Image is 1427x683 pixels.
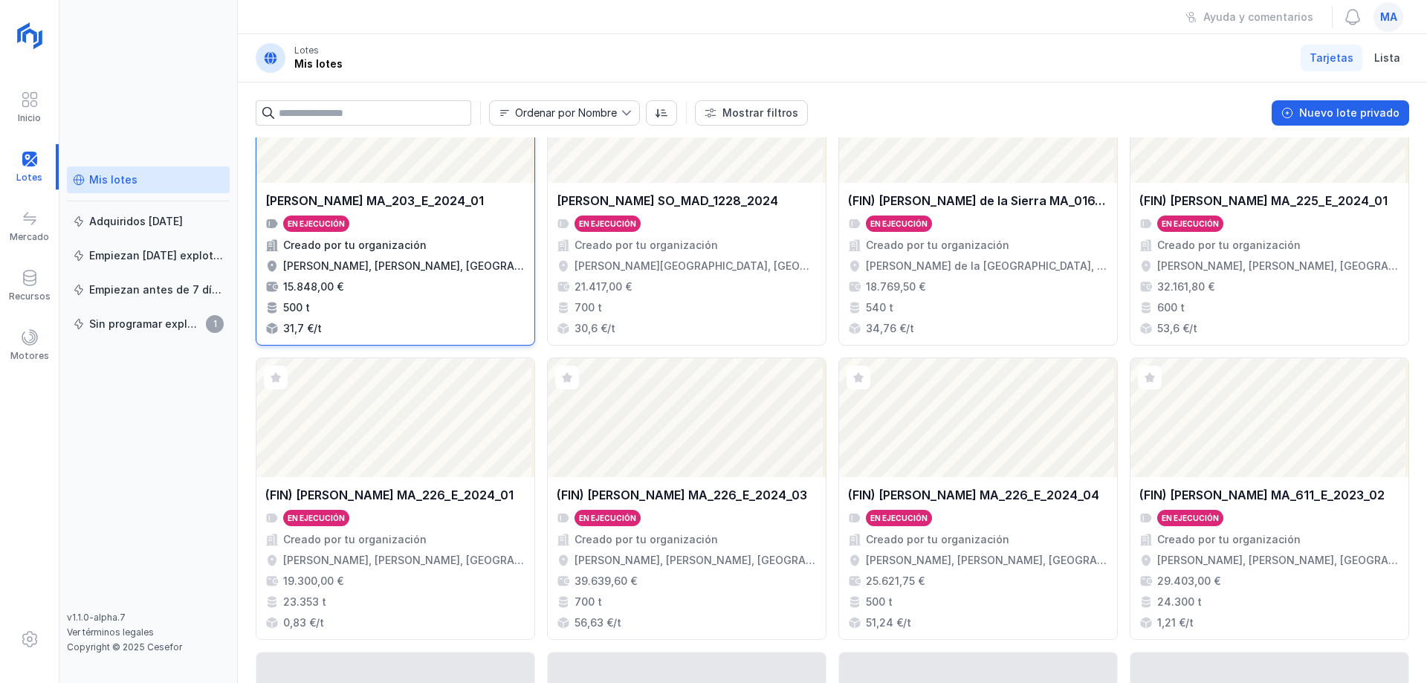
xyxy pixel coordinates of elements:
[67,311,230,337] a: Sin programar explotación1
[866,595,893,609] div: 500 t
[18,112,41,124] div: Inicio
[490,101,621,125] span: Nombre
[256,63,535,346] a: [PERSON_NAME] MA_203_E_2024_01En ejecuciónCreado por tu organización[PERSON_NAME], [PERSON_NAME],...
[547,357,826,640] a: (FIN) [PERSON_NAME] MA_226_E_2024_03En ejecuciónCreado por tu organización[PERSON_NAME], [PERSON_...
[283,259,525,273] div: [PERSON_NAME], [PERSON_NAME], [GEOGRAPHIC_DATA], [GEOGRAPHIC_DATA]
[283,321,322,336] div: 31,7 €/t
[866,279,925,294] div: 18.769,50 €
[9,291,51,302] div: Recursos
[1299,106,1400,120] div: Nuevo lote privado
[1157,321,1197,336] div: 53,6 €/t
[575,321,615,336] div: 30,6 €/t
[866,300,893,315] div: 540 t
[1130,63,1409,346] a: (FIN) [PERSON_NAME] MA_225_E_2024_01En ejecuciónCreado por tu organización[PERSON_NAME], [PERSON_...
[67,166,230,193] a: Mis lotes
[866,321,914,336] div: 34,76 €/t
[288,219,345,229] div: En ejecución
[1157,300,1185,315] div: 600 t
[283,279,343,294] div: 15.848,00 €
[1139,192,1388,210] div: (FIN) [PERSON_NAME] MA_225_E_2024_01
[1310,51,1353,65] span: Tarjetas
[294,56,343,71] div: Mis lotes
[866,553,1108,568] div: [PERSON_NAME], [PERSON_NAME], [GEOGRAPHIC_DATA], [GEOGRAPHIC_DATA]
[575,532,718,547] div: Creado por tu organización
[575,595,602,609] div: 700 t
[838,63,1118,346] a: (FIN) [PERSON_NAME] de la Sierra MA_016_E_2024_01En ejecuciónCreado por tu organización[PERSON_NA...
[1365,45,1409,71] a: Lista
[1139,486,1385,504] div: (FIN) [PERSON_NAME] MA_611_E_2023_02
[89,282,224,297] div: Empiezan antes de 7 días
[1203,10,1313,25] div: Ayuda y comentarios
[67,242,230,269] a: Empiezan [DATE] explotación
[283,238,427,253] div: Creado por tu organización
[283,553,525,568] div: [PERSON_NAME], [PERSON_NAME], [GEOGRAPHIC_DATA], [GEOGRAPHIC_DATA]
[557,486,807,504] div: (FIN) [PERSON_NAME] MA_226_E_2024_03
[265,486,514,504] div: (FIN) [PERSON_NAME] MA_226_E_2024_01
[1157,532,1301,547] div: Creado por tu organización
[1157,595,1202,609] div: 24.300 t
[1374,51,1400,65] span: Lista
[870,513,928,523] div: En ejecución
[67,641,230,653] div: Copyright © 2025 Cesefor
[579,219,636,229] div: En ejecución
[848,486,1099,504] div: (FIN) [PERSON_NAME] MA_226_E_2024_04
[848,192,1108,210] div: (FIN) [PERSON_NAME] de la Sierra MA_016_E_2024_01
[1301,45,1362,71] a: Tarjetas
[575,574,637,589] div: 39.639,60 €
[575,300,602,315] div: 700 t
[265,192,484,210] div: [PERSON_NAME] MA_203_E_2024_01
[294,45,319,56] div: Lotes
[10,350,49,362] div: Motores
[283,300,310,315] div: 500 t
[866,259,1108,273] div: [PERSON_NAME] de la [GEOGRAPHIC_DATA], [GEOGRAPHIC_DATA], [GEOGRAPHIC_DATA], [GEOGRAPHIC_DATA]
[11,17,48,54] img: logoRight.svg
[547,63,826,346] a: [PERSON_NAME] SO_MAD_1228_2024En ejecuciónCreado por tu organización[PERSON_NAME][GEOGRAPHIC_DATA...
[10,231,49,243] div: Mercado
[89,317,201,331] div: Sin programar explotación
[866,615,911,630] div: 51,24 €/t
[256,357,535,640] a: (FIN) [PERSON_NAME] MA_226_E_2024_01En ejecuciónCreado por tu organización[PERSON_NAME], [PERSON_...
[1130,357,1409,640] a: (FIN) [PERSON_NAME] MA_611_E_2023_02En ejecuciónCreado por tu organización[PERSON_NAME], [PERSON_...
[89,248,224,263] div: Empiezan [DATE] explotación
[866,532,1009,547] div: Creado por tu organización
[67,276,230,303] a: Empiezan antes de 7 días
[579,513,636,523] div: En ejecución
[1157,279,1214,294] div: 32.161,80 €
[695,100,808,126] button: Mostrar filtros
[575,553,817,568] div: [PERSON_NAME], [PERSON_NAME], [GEOGRAPHIC_DATA], [GEOGRAPHIC_DATA]
[89,172,137,187] div: Mis lotes
[575,615,621,630] div: 56,63 €/t
[67,627,154,638] a: Ver términos legales
[870,219,928,229] div: En ejecución
[838,357,1118,640] a: (FIN) [PERSON_NAME] MA_226_E_2024_04En ejecuciónCreado por tu organización[PERSON_NAME], [PERSON_...
[722,106,798,120] div: Mostrar filtros
[1157,259,1400,273] div: [PERSON_NAME], [PERSON_NAME], [GEOGRAPHIC_DATA], [GEOGRAPHIC_DATA]
[1157,553,1400,568] div: [PERSON_NAME], [PERSON_NAME], [GEOGRAPHIC_DATA], [GEOGRAPHIC_DATA]
[866,238,1009,253] div: Creado por tu organización
[283,595,326,609] div: 23.353 t
[67,612,230,624] div: v1.1.0-alpha.7
[866,574,925,589] div: 25.621,75 €
[1157,574,1220,589] div: 29.403,00 €
[1162,219,1219,229] div: En ejecución
[575,259,817,273] div: [PERSON_NAME][GEOGRAPHIC_DATA], [GEOGRAPHIC_DATA], [GEOGRAPHIC_DATA]
[1157,238,1301,253] div: Creado por tu organización
[206,315,224,333] span: 1
[1162,513,1219,523] div: En ejecución
[89,214,183,229] div: Adquiridos [DATE]
[575,279,632,294] div: 21.417,00 €
[1272,100,1409,126] button: Nuevo lote privado
[67,208,230,235] a: Adquiridos [DATE]
[575,238,718,253] div: Creado por tu organización
[515,108,617,118] div: Ordenar por Nombre
[1380,10,1397,25] span: ma
[557,192,778,210] div: [PERSON_NAME] SO_MAD_1228_2024
[288,513,345,523] div: En ejecución
[1157,615,1194,630] div: 1,21 €/t
[283,615,324,630] div: 0,83 €/t
[283,574,343,589] div: 19.300,00 €
[1176,4,1323,30] button: Ayuda y comentarios
[283,532,427,547] div: Creado por tu organización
